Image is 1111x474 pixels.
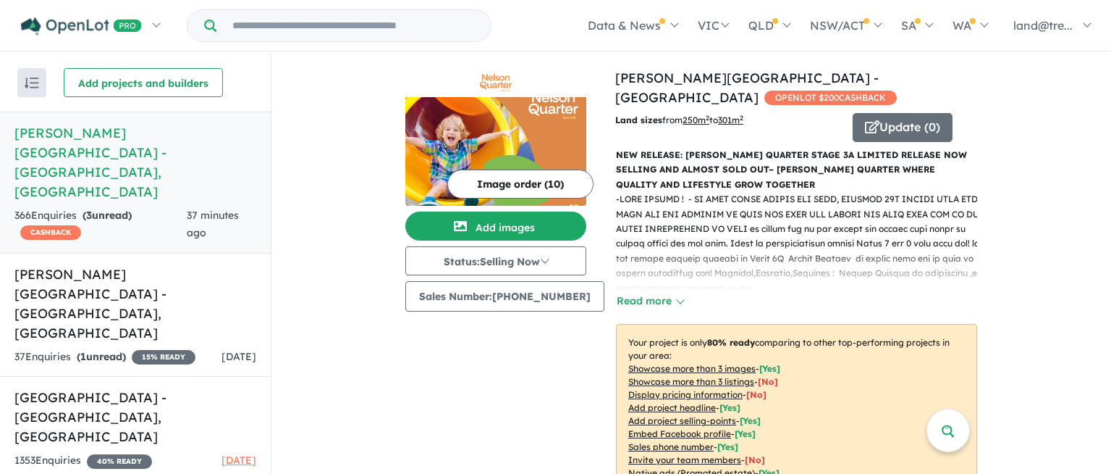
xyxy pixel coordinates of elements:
u: 301 m [718,115,743,125]
sup: 2 [740,114,743,122]
img: sort.svg [25,78,39,88]
a: Nelson Quarter Estate - Box Hill LogoNelson Quarter Estate - Box Hill [405,68,586,206]
sup: 2 [706,114,709,122]
u: Display pricing information [628,389,743,400]
b: 80 % ready [707,337,755,348]
span: 37 minutes ago [187,209,239,239]
u: Embed Facebook profile [628,428,731,439]
p: NEW RELEASE: [PERSON_NAME] QUARTER STAGE 3A LIMITED RELEASE NOW SELLING AND ALMOST SOLD OUT– [PER... [616,148,977,192]
span: [ Yes ] [719,402,740,413]
b: Land sizes [615,115,662,125]
p: - LORE IPSUMD ! - SI AMET CONSE ADIPIS ELI SEDD, EIUSMOD 29T INCIDI UTLA ETD MAGN ALI ENI ADMINIM... [616,192,989,444]
span: [ No ] [745,454,765,465]
span: 40 % READY [87,454,152,469]
img: Nelson Quarter Estate - Box Hill Logo [411,74,580,91]
button: Image order (10) [447,170,593,199]
input: Try estate name, suburb, builder or developer [219,10,488,41]
img: Openlot PRO Logo White [21,17,142,36]
h5: [GEOGRAPHIC_DATA] - [GEOGRAPHIC_DATA] , [GEOGRAPHIC_DATA] [14,388,256,446]
div: 1353 Enquir ies [14,452,152,470]
span: to [709,115,743,125]
strong: ( unread) [83,209,132,222]
span: [DATE] [221,350,256,363]
span: [ Yes ] [740,415,761,426]
span: [ No ] [758,376,778,387]
span: CASHBACK [20,225,81,240]
u: Invite your team members [628,454,741,465]
button: Add images [405,212,586,241]
span: [ Yes ] [759,363,780,374]
u: 250 m [683,115,709,125]
button: Sales Number:[PHONE_NUMBER] [405,281,604,312]
u: Add project selling-points [628,415,736,426]
span: 15 % READY [132,350,195,365]
span: 3 [86,209,92,222]
div: 37 Enquir ies [14,349,195,366]
button: Update (0) [853,113,952,142]
button: Add projects and builders [64,68,223,97]
span: [DATE] [221,454,256,467]
h5: [PERSON_NAME][GEOGRAPHIC_DATA] - [GEOGRAPHIC_DATA] , [GEOGRAPHIC_DATA] [14,123,256,201]
span: [ No ] [746,389,766,400]
a: [PERSON_NAME][GEOGRAPHIC_DATA] - [GEOGRAPHIC_DATA] [615,70,879,106]
u: Showcase more than 3 listings [628,376,754,387]
span: land@tre... [1013,18,1073,33]
u: Add project headline [628,402,716,413]
strong: ( unread) [77,350,126,363]
u: Sales phone number [628,441,714,452]
span: [ Yes ] [735,428,756,439]
h5: [PERSON_NAME] [GEOGRAPHIC_DATA] - [GEOGRAPHIC_DATA] , [GEOGRAPHIC_DATA] [14,265,256,343]
p: from [615,113,842,128]
span: [ Yes ] [717,441,738,452]
span: OPENLOT $ 200 CASHBACK [764,91,897,105]
button: Read more [616,293,684,309]
u: Showcase more than 3 images [628,363,756,374]
img: Nelson Quarter Estate - Box Hill [405,97,586,206]
div: 366 Enquir ies [14,207,187,242]
span: 1 [80,350,86,363]
button: Status:Selling Now [405,246,586,275]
